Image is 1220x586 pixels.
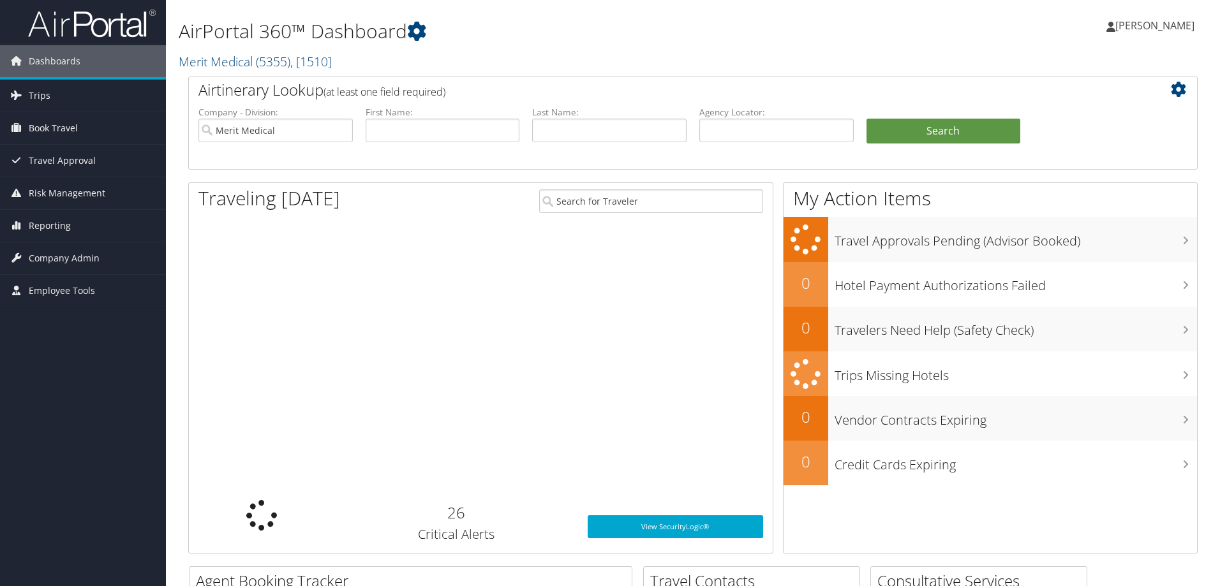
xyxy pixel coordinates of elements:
[198,106,353,119] label: Company - Division:
[179,53,332,70] a: Merit Medical
[29,112,78,144] span: Book Travel
[784,307,1197,351] a: 0Travelers Need Help (Safety Check)
[28,8,156,38] img: airportal-logo.png
[256,53,290,70] span: ( 5355 )
[345,525,569,543] h3: Critical Alerts
[29,210,71,242] span: Reporting
[835,360,1197,385] h3: Trips Missing Hotels
[784,451,828,472] h2: 0
[29,275,95,307] span: Employee Tools
[835,315,1197,339] h3: Travelers Need Help (Safety Check)
[835,405,1197,429] h3: Vendor Contracts Expiring
[324,85,445,99] span: (at least one field required)
[179,18,865,45] h1: AirPortal 360™ Dashboard
[532,106,687,119] label: Last Name:
[29,145,96,177] span: Travel Approval
[784,406,828,428] h2: 0
[784,262,1197,307] a: 0Hotel Payment Authorizations Failed
[835,450,1197,474] h3: Credit Cards Expiring
[198,185,340,212] h1: Traveling [DATE]
[29,177,105,209] span: Risk Management
[867,119,1021,144] button: Search
[784,396,1197,441] a: 0Vendor Contracts Expiring
[1106,6,1207,45] a: [PERSON_NAME]
[29,80,50,112] span: Trips
[784,317,828,339] h2: 0
[29,242,100,274] span: Company Admin
[784,217,1197,262] a: Travel Approvals Pending (Advisor Booked)
[784,185,1197,212] h1: My Action Items
[835,226,1197,250] h3: Travel Approvals Pending (Advisor Booked)
[835,270,1197,295] h3: Hotel Payment Authorizations Failed
[784,441,1197,485] a: 0Credit Cards Expiring
[784,351,1197,397] a: Trips Missing Hotels
[366,106,520,119] label: First Name:
[1115,18,1194,33] span: [PERSON_NAME]
[699,106,854,119] label: Agency Locator:
[29,45,80,77] span: Dashboards
[290,53,332,70] span: , [ 1510 ]
[588,515,763,538] a: View SecurityLogic®
[345,502,569,524] h2: 26
[784,272,828,294] h2: 0
[539,189,763,213] input: Search for Traveler
[198,79,1103,101] h2: Airtinerary Lookup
